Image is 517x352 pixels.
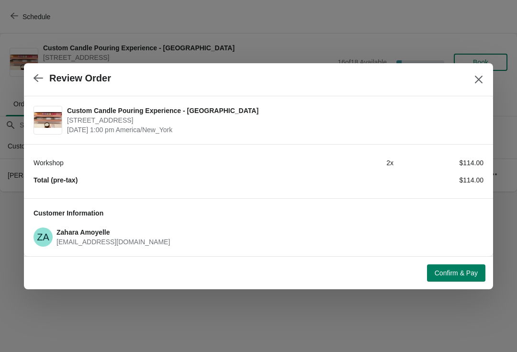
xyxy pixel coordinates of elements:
span: Customer Information [34,209,103,217]
text: ZA [37,232,49,242]
button: Confirm & Pay [427,264,485,282]
span: Zahara [34,227,53,247]
h2: Review Order [49,73,111,84]
button: Close [470,71,487,88]
div: $114.00 [393,158,483,168]
span: [EMAIL_ADDRESS][DOMAIN_NAME] [56,238,170,246]
span: Confirm & Pay [435,269,478,277]
span: [DATE] 1:00 pm America/New_York [67,125,479,135]
div: $114.00 [393,175,483,185]
span: Custom Candle Pouring Experience - [GEOGRAPHIC_DATA] [67,106,479,115]
img: Custom Candle Pouring Experience - Fort Lauderdale | 914 East Las Olas Boulevard, Fort Lauderdale... [34,112,62,128]
div: Workshop [34,158,303,168]
strong: Total (pre-tax) [34,176,78,184]
div: 2 x [303,158,393,168]
span: [STREET_ADDRESS] [67,115,479,125]
span: Zahara Amoyelle [56,228,110,236]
